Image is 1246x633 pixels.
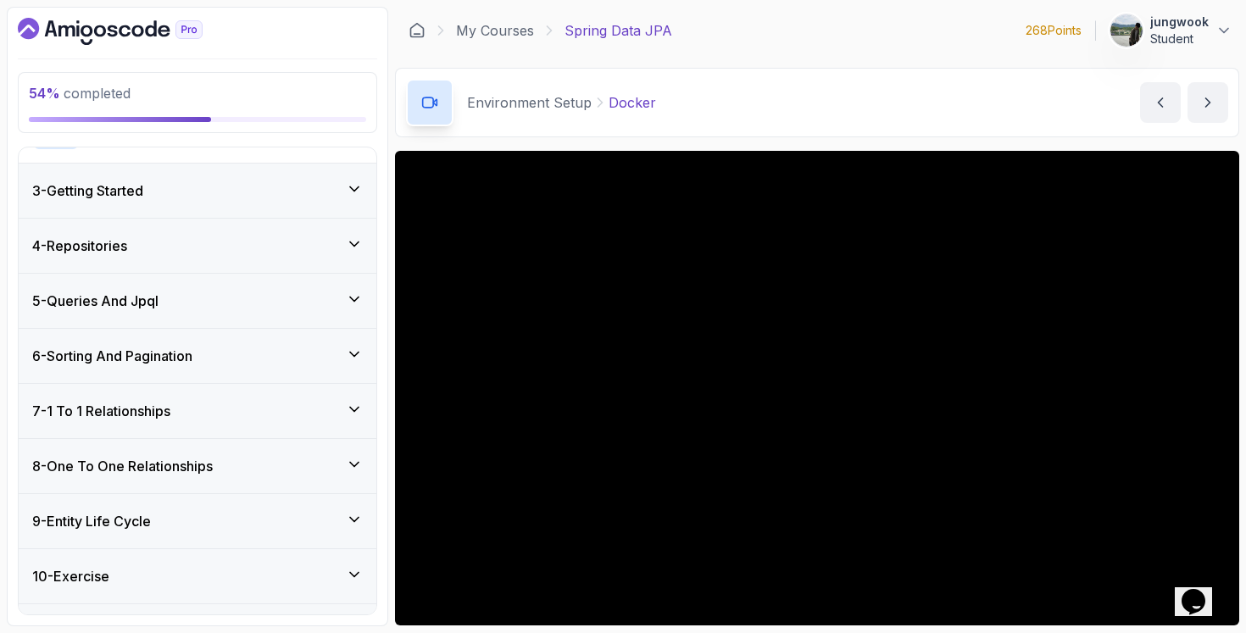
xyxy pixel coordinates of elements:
[1150,14,1209,31] p: jungwook
[29,85,131,102] span: completed
[32,566,109,586] h3: 10 - Exercise
[19,549,376,603] button: 10-Exercise
[467,92,592,113] p: Environment Setup
[1110,14,1143,47] img: user profile image
[32,291,159,311] h3: 5 - Queries And Jpql
[19,329,376,383] button: 6-Sorting And Pagination
[395,151,1239,625] iframe: 2 - Docker
[1110,14,1232,47] button: user profile imagejungwookStudent
[19,384,376,438] button: 7-1 To 1 Relationships
[19,219,376,273] button: 4-Repositories
[19,274,376,328] button: 5-Queries And Jpql
[409,22,426,39] a: Dashboard
[19,439,376,493] button: 8-One To One Relationships
[19,164,376,218] button: 3-Getting Started
[565,20,672,41] p: Spring Data JPA
[32,511,151,531] h3: 9 - Entity Life Cycle
[456,20,534,41] a: My Courses
[1150,31,1209,47] p: Student
[18,18,242,45] a: Dashboard
[32,456,213,476] h3: 8 - One To One Relationships
[32,236,127,256] h3: 4 - Repositories
[32,346,192,366] h3: 6 - Sorting And Pagination
[19,494,376,548] button: 9-Entity Life Cycle
[1188,82,1228,123] button: next content
[1175,565,1229,616] iframe: chat widget
[1140,82,1181,123] button: previous content
[32,180,143,201] h3: 3 - Getting Started
[32,401,170,421] h3: 7 - 1 To 1 Relationships
[29,85,60,102] span: 54 %
[609,92,656,113] p: Docker
[1026,22,1082,39] p: 268 Points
